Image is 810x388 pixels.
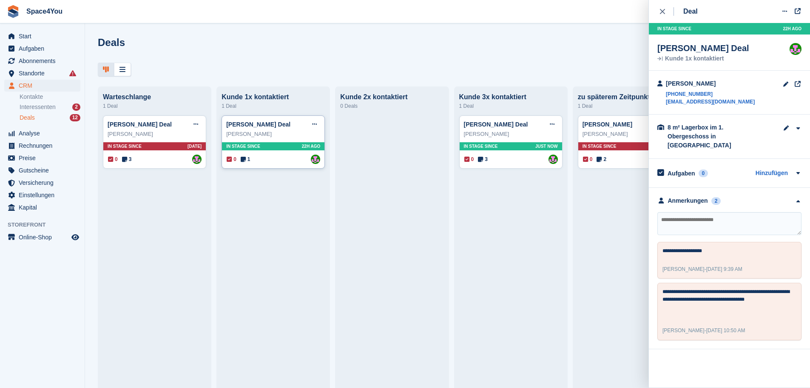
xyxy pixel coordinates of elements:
span: In stage since [583,143,617,149]
div: [PERSON_NAME] [108,130,202,138]
a: [PHONE_NUMBER] [666,90,755,98]
div: 1 Deal [459,101,563,111]
span: [PERSON_NAME] [662,266,705,272]
div: [PERSON_NAME] [226,130,320,138]
span: 3 [478,155,488,163]
div: 2 [711,197,721,205]
span: 0 [227,155,236,163]
span: In stage since [464,143,498,149]
span: Deals [20,114,35,122]
a: [EMAIL_ADDRESS][DOMAIN_NAME] [666,98,755,106]
span: CRM [19,80,70,92]
span: Online-Shop [19,231,70,243]
a: menu [4,140,80,152]
a: menu [4,189,80,201]
img: Luca-André Talhoff [549,155,558,164]
span: 2 [597,155,606,163]
div: 0 [699,170,708,177]
div: 0 Deals [340,101,443,111]
a: Luca-André Talhoff [311,155,320,164]
span: 0 [583,155,593,163]
a: menu [4,67,80,79]
div: - [662,265,742,273]
span: In stage since [108,143,142,149]
a: menu [4,164,80,176]
div: - [662,327,745,334]
span: Einstellungen [19,189,70,201]
div: Kunde 2x kontaktiert [340,93,443,101]
span: Rechnungen [19,140,70,152]
span: Storefront [8,221,85,229]
span: In stage since [226,143,260,149]
span: 0 [108,155,118,163]
a: menu [4,43,80,55]
span: Interessenten [20,103,56,111]
a: [PERSON_NAME] Deal [226,121,290,128]
i: Es sind Fehler bei der Synchronisierung von Smart-Einträgen aufgetreten [69,70,76,77]
span: Standorte [19,67,70,79]
div: [PERSON_NAME] [666,79,755,88]
img: Luca-André Talhoff [192,155,202,164]
span: Gutscheine [19,164,70,176]
div: [PERSON_NAME] [583,130,676,138]
a: [PERSON_NAME] [583,121,632,128]
a: Vorschau-Shop [70,232,80,242]
div: 8 m² Lagerbox im 1. Obergeschoss in [GEOGRAPHIC_DATA] [668,123,753,150]
span: 1 [241,155,250,163]
a: menu [4,30,80,42]
span: 22H AGO [783,26,801,32]
div: 1 Deal [222,101,325,111]
span: Preise [19,152,70,164]
div: 2 [72,103,80,111]
div: Deal [683,6,698,17]
a: Kontakte [20,93,80,101]
span: Just now [535,143,558,149]
span: [PERSON_NAME] [662,328,705,333]
div: zu späterem Zeitpunkt nochmal kontaktieren [578,93,681,101]
h1: Deals [98,37,125,48]
span: 22H AGO [302,143,321,149]
div: Kunde 1x kontaktiert [657,56,749,62]
span: Versicherung [19,177,70,189]
span: [DATE] 10:50 AM [706,328,745,333]
h2: Aufgaben [668,170,695,177]
span: [DATE] [188,143,202,149]
a: Space4You [23,4,66,18]
a: Speisekarte [4,231,80,243]
a: menu [4,55,80,67]
a: [PERSON_NAME] Deal [464,121,528,128]
div: Kunde 1x kontaktiert [222,93,325,101]
div: Warteschlange [103,93,206,101]
a: menu [4,152,80,164]
span: Analyse [19,127,70,139]
a: menu [4,177,80,189]
span: Kapital [19,201,70,213]
a: Hinzufügen [756,169,788,178]
span: 3 [122,155,132,163]
a: Deals 12 [20,113,80,122]
span: Start [19,30,70,42]
a: menu [4,127,80,139]
img: stora-icon-8386f47178a22dfd0bd8f6a31ec36ba5ce8667c1dd55bd0f319d3a0aa187defe.svg [7,5,20,18]
div: 1 Deal [103,101,206,111]
span: Abonnements [19,55,70,67]
div: Anmerkungen [668,196,708,205]
a: menu [4,80,80,92]
div: 12 [70,114,80,121]
div: 1 Deal [578,101,681,111]
div: [PERSON_NAME] [464,130,558,138]
span: Aufgaben [19,43,70,55]
a: menu [4,201,80,213]
a: [PERSON_NAME] Deal [108,121,172,128]
span: In stage since [657,26,691,32]
img: Luca-André Talhoff [790,43,801,55]
div: [PERSON_NAME] Deal [657,43,749,53]
div: Kunde 3x kontaktiert [459,93,563,101]
span: 0 [464,155,474,163]
span: [DATE] 9:39 AM [706,266,742,272]
a: Interessenten 2 [20,103,80,112]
